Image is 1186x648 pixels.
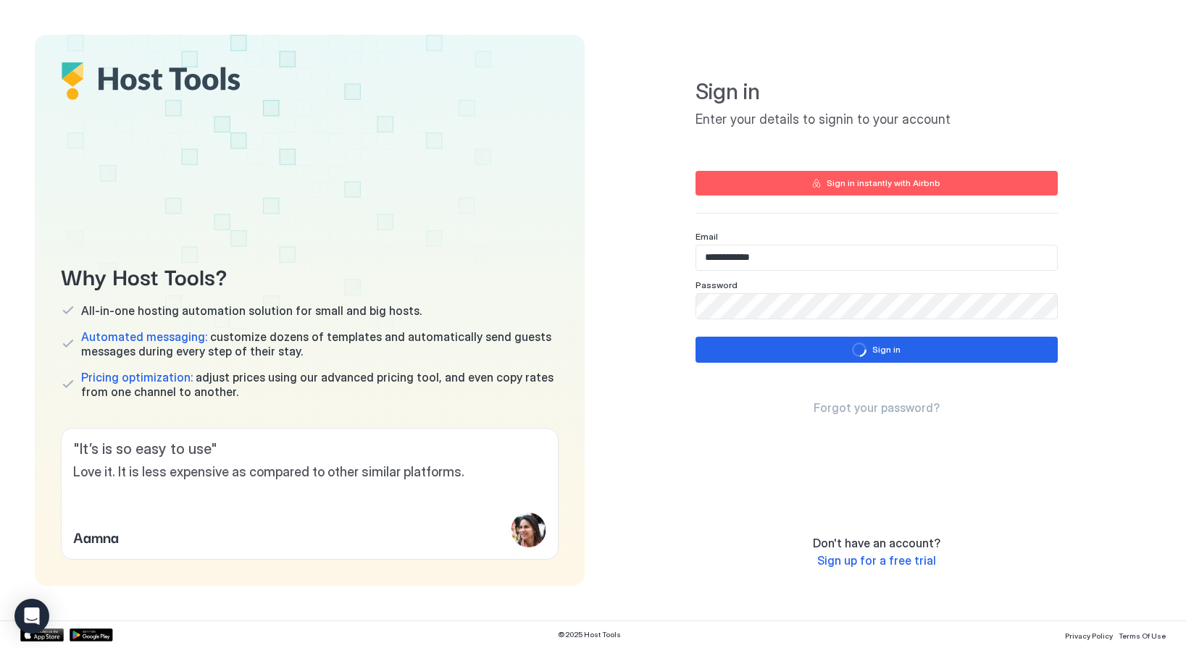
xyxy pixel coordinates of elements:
[696,171,1058,195] button: Sign in instantly with Airbnb
[814,400,940,416] a: Forgot your password?
[81,370,559,399] span: adjust prices using our advanced pricing tool, and even copy rates from one channel to another.
[696,231,718,242] span: Email
[70,628,113,641] a: Google Play Store
[872,343,901,356] div: Sign in
[20,628,64,641] a: App Store
[696,279,738,290] span: Password
[81,370,193,384] span: Pricing optimization:
[696,337,1058,363] button: loadingSign in
[813,536,940,550] span: Don't have an account?
[814,400,940,415] span: Forgot your password?
[73,440,546,458] span: " It’s is so easy to use "
[81,329,207,344] span: Automated messaging:
[81,329,559,358] span: customize dozens of templates and automatically send guests messages during every step of their s...
[696,245,1057,270] input: Input Field
[73,464,546,481] span: Love it. It is less expensive as compared to other similar platforms.
[696,111,1058,128] span: Enter your details to signin to your account
[1119,627,1166,642] a: Terms Of Use
[511,513,546,547] div: profile
[73,526,119,547] span: Aamna
[696,78,1058,106] span: Sign in
[1065,627,1113,642] a: Privacy Policy
[827,177,940,190] div: Sign in instantly with Airbnb
[81,303,422,318] span: All-in-one hosting automation solution for small and big hosts.
[1065,631,1113,640] span: Privacy Policy
[817,553,936,568] span: Sign up for a free trial
[817,553,936,568] a: Sign up for a free trial
[14,599,49,634] div: Open Intercom Messenger
[558,630,621,639] span: © 2025 Host Tools
[61,259,559,292] span: Why Host Tools?
[1119,631,1166,640] span: Terms Of Use
[852,342,866,357] div: loading
[696,294,1057,319] input: Input Field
